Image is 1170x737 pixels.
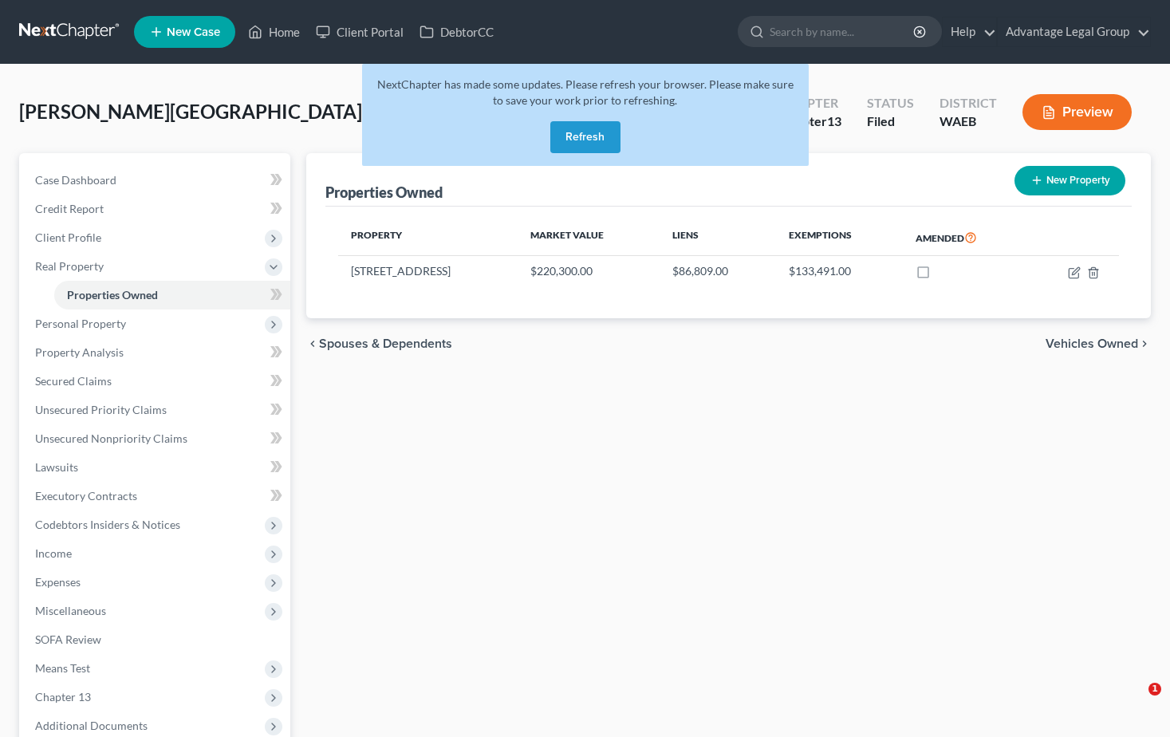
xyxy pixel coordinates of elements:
button: Vehicles Owned chevron_right [1046,337,1151,350]
a: Lawsuits [22,453,290,482]
a: Properties Owned [54,281,290,309]
span: Lawsuits [35,460,78,474]
i: chevron_right [1138,337,1151,350]
a: Unsecured Priority Claims [22,396,290,424]
span: Unsecured Priority Claims [35,403,167,416]
button: Refresh [550,121,620,153]
a: Unsecured Nonpriority Claims [22,424,290,453]
span: Credit Report [35,202,104,215]
span: Client Profile [35,231,101,244]
td: [STREET_ADDRESS] [338,256,518,286]
a: SOFA Review [22,625,290,654]
span: Spouses & Dependents [319,337,452,350]
span: NextChapter has made some updates. Please refresh your browser. Please make sure to save your wor... [377,77,794,107]
div: Chapter [780,112,841,131]
span: 1 [1148,683,1161,696]
div: Chapter [780,94,841,112]
span: Properties Owned [67,288,158,301]
div: District [940,94,997,112]
th: Amended [903,219,1027,256]
span: Codebtors Insiders & Notices [35,518,180,531]
th: Liens [660,219,776,256]
span: New Case [167,26,220,38]
a: Help [943,18,996,46]
td: $133,491.00 [776,256,903,286]
span: Expenses [35,575,81,589]
div: WAEB [940,112,997,131]
div: Filed [867,112,914,131]
button: New Property [1014,166,1125,195]
a: Client Portal [308,18,412,46]
td: $220,300.00 [518,256,660,286]
span: Unsecured Nonpriority Claims [35,432,187,445]
button: chevron_left Spouses & Dependents [306,337,452,350]
iframe: Intercom live chat [1116,683,1154,721]
th: Property [338,219,518,256]
span: Miscellaneous [35,604,106,617]
span: Vehicles Owned [1046,337,1138,350]
span: Income [35,546,72,560]
span: [PERSON_NAME][GEOGRAPHIC_DATA] [19,100,362,123]
a: Advantage Legal Group [998,18,1150,46]
a: Property Analysis [22,338,290,367]
span: Case Dashboard [35,173,116,187]
th: Market Value [518,219,660,256]
button: Preview [1022,94,1132,130]
i: chevron_left [306,337,319,350]
span: Executory Contracts [35,489,137,503]
a: Secured Claims [22,367,290,396]
span: Chapter 13 [35,690,91,703]
div: Status [867,94,914,112]
a: Executory Contracts [22,482,290,510]
span: SOFA Review [35,633,101,646]
td: $86,809.00 [660,256,776,286]
a: Home [240,18,308,46]
span: Secured Claims [35,374,112,388]
span: 13 [827,113,841,128]
div: Properties Owned [325,183,443,202]
span: Real Property [35,259,104,273]
span: Additional Documents [35,719,148,732]
input: Search by name... [770,17,916,46]
a: Case Dashboard [22,166,290,195]
span: Personal Property [35,317,126,330]
th: Exemptions [776,219,903,256]
a: DebtorCC [412,18,502,46]
a: Credit Report [22,195,290,223]
span: Means Test [35,661,90,675]
span: Property Analysis [35,345,124,359]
